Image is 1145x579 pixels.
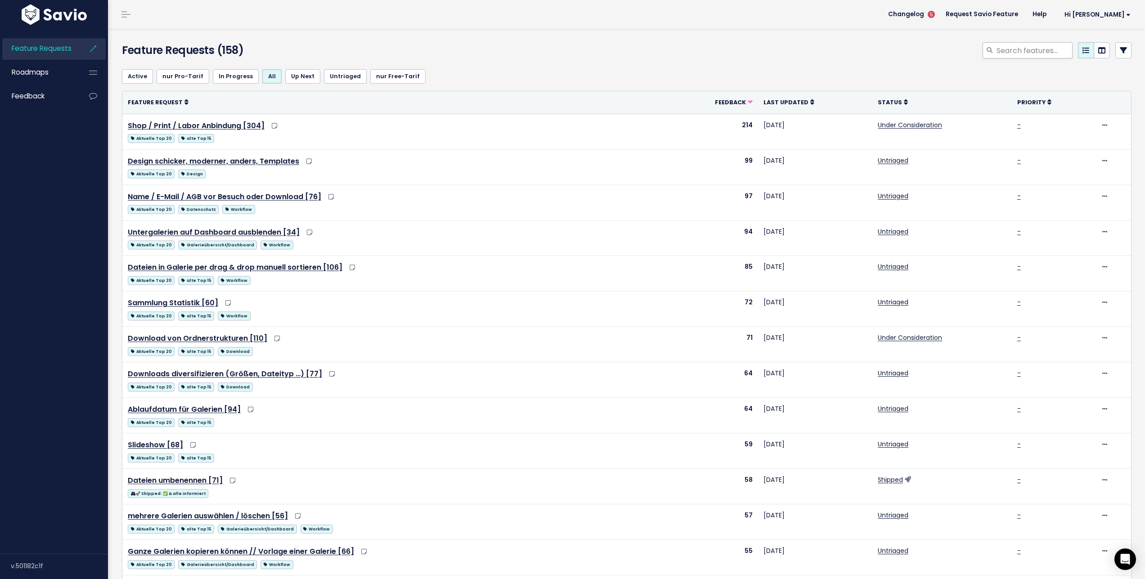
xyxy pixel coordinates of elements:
span: Changelog [888,11,924,18]
a: Workflow [301,523,333,534]
a: nur Pro-Tarif [157,69,209,84]
a: 🚀 Shipped: ✅ & alle informiert [128,487,208,499]
a: - [1017,298,1021,307]
a: Design schicker, moderner, anders, Templates [128,156,299,166]
a: Aktuelle Top 20 [128,558,175,570]
a: - [1017,475,1021,484]
span: alte Top 15 [178,383,214,392]
span: Aktuelle Top 20 [128,241,175,249]
a: alte Top 15 [178,381,214,392]
a: Workflow [222,203,255,214]
td: [DATE] [758,433,872,469]
td: 85 [668,256,758,291]
a: Untriaged [878,298,908,307]
a: Under Consideration [878,333,942,342]
a: Help [1025,8,1054,21]
a: Untriaged [878,369,908,378]
td: 99 [668,149,758,185]
span: alte Top 15 [178,347,214,356]
span: Workflow [218,276,250,285]
span: 🚀 Shipped: ✅ & alle informiert [128,489,208,498]
a: Aktuelle Top 20 [128,452,175,463]
a: Ganze Galerien kopieren können // Vorlage einer Galerie [66] [128,546,354,557]
a: Workflow [260,558,293,570]
span: Status [878,98,902,106]
a: Shop / Print / Labor Anbindung [304] [128,120,265,131]
a: - [1017,120,1021,129]
td: [DATE] [758,504,872,540]
a: Workflow [218,274,250,285]
span: Aktuelle Top 20 [128,205,175,214]
a: Untriaged [878,262,908,271]
span: Workflow [260,241,293,249]
span: alte Top 15 [178,454,214,463]
td: [DATE] [758,185,872,220]
td: [DATE] [758,149,872,185]
a: Name / E-Mail / AGB vor Besuch oder Download [76] [128,192,321,202]
a: Aktuelle Top 20 [128,203,175,214]
a: Dateien in Galerie per drag & drop manuell sortieren [106] [128,262,342,272]
a: Workflow [260,239,293,250]
td: [DATE] [758,362,872,398]
a: Aktuelle Top 20 [128,523,175,534]
a: Aktuelle Top 20 [128,381,175,392]
input: Search features... [996,42,1073,58]
a: Dateien umbenennen [71] [128,475,223,485]
td: 55 [668,540,758,575]
a: - [1017,511,1021,520]
span: Aktuelle Top 20 [128,276,175,285]
a: Feedback [715,98,753,107]
a: Download [218,345,252,356]
span: Aktuelle Top 20 [128,312,175,321]
span: Aktuelle Top 20 [128,560,175,569]
span: Workflow [218,312,250,321]
span: Aktuelle Top 20 [128,347,175,356]
span: 5 [928,11,935,18]
span: Roadmaps [12,67,49,77]
span: Last Updated [763,98,808,106]
a: Downloads diversifizieren (Größen, Dateityp …) [77] [128,369,322,379]
a: Status [878,98,908,107]
span: Galerieübersicht/Dashboard [178,241,257,249]
div: v.501182c1f [11,554,108,578]
a: Priority [1017,98,1051,107]
a: mehrere Galerien auswählen / löschen [56] [128,511,288,521]
td: [DATE] [758,469,872,504]
span: alte Top 15 [178,418,214,427]
ul: Filter feature requests [122,69,1132,84]
a: Galerieübersicht/Dashboard [178,558,257,570]
span: Aktuelle Top 20 [128,383,175,392]
a: Feature Request [128,98,189,107]
img: logo-white.9d6f32f41409.svg [19,4,89,25]
a: Aktuelle Top 20 [128,168,175,179]
span: Feature Request [128,98,183,106]
span: Aktuelle Top 20 [128,134,175,143]
a: Galerieübersicht/Dashboard [218,523,296,534]
a: Ablaufdatum für Galerien [94] [128,404,241,414]
a: Untriaged [878,227,908,236]
a: Last Updated [763,98,814,107]
a: Untriaged [878,156,908,165]
a: - [1017,262,1021,271]
a: Slideshow [68] [128,440,183,450]
span: Aktuelle Top 20 [128,525,175,534]
a: Active [122,69,153,84]
a: Untergalerien auf Dashboard ausblenden [34] [128,227,300,237]
span: Download [218,347,252,356]
span: alte Top 15 [178,312,214,321]
td: 214 [668,114,758,149]
a: alte Top 15 [178,310,214,321]
span: alte Top 15 [178,525,214,534]
a: - [1017,369,1021,378]
td: 72 [668,291,758,327]
td: 94 [668,220,758,256]
a: Untriaged [878,511,908,520]
a: Download [218,381,252,392]
a: Under Consideration [878,120,942,129]
a: alte Top 15 [178,345,214,356]
span: Workflow [222,205,255,214]
a: Untriaged [878,404,908,413]
a: Download von Ordnerstrukturen [110] [128,333,267,343]
a: Datenschutz [178,203,219,214]
span: Datenschutz [178,205,219,214]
